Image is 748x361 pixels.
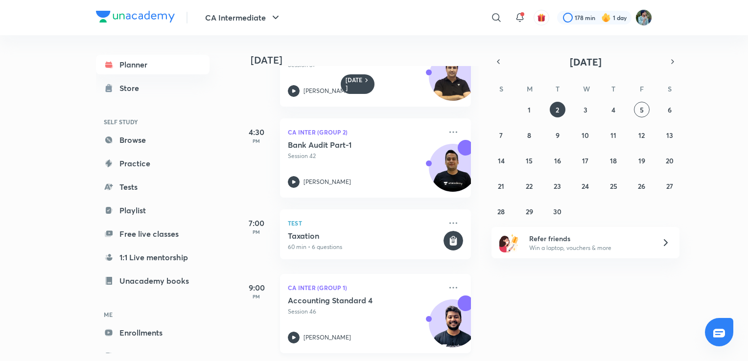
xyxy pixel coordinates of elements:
[638,131,645,140] abbr: September 12, 2025
[96,201,210,220] a: Playlist
[96,11,175,23] img: Company Logo
[288,307,442,316] p: Session 46
[638,181,645,191] abbr: September 26, 2025
[611,105,615,114] abbr: September 4, 2025
[553,207,561,216] abbr: September 30, 2025
[554,181,561,191] abbr: September 23, 2025
[634,102,650,117] button: September 5, 2025
[526,181,533,191] abbr: September 22, 2025
[550,102,565,117] button: September 2, 2025
[288,217,442,229] p: Test
[96,55,210,74] a: Planner
[96,177,210,197] a: Tests
[666,181,673,191] abbr: September 27, 2025
[534,10,549,25] button: avatar
[288,126,442,138] p: CA Inter (Group 2)
[635,9,652,26] img: Santosh Kumar Thakur
[634,178,650,194] button: September 26, 2025
[498,156,505,165] abbr: September 14, 2025
[237,217,276,229] h5: 7:00
[346,76,363,92] h6: [DATE]
[199,8,287,27] button: CA Intermediate
[582,181,589,191] abbr: September 24, 2025
[288,282,442,293] p: CA Inter (Group 1)
[493,153,509,168] button: September 14, 2025
[499,84,503,93] abbr: Sunday
[493,178,509,194] button: September 21, 2025
[521,178,537,194] button: September 22, 2025
[304,333,351,342] p: [PERSON_NAME]
[666,131,673,140] abbr: September 13, 2025
[237,282,276,293] h5: 9:00
[611,84,615,93] abbr: Thursday
[526,207,533,216] abbr: September 29, 2025
[550,203,565,219] button: September 30, 2025
[96,271,210,291] a: Unacademy books
[304,87,351,95] p: [PERSON_NAME]
[668,105,672,114] abbr: September 6, 2025
[96,11,175,25] a: Company Logo
[570,55,602,68] span: [DATE]
[527,84,533,93] abbr: Monday
[662,153,678,168] button: September 20, 2025
[429,58,476,105] img: Avatar
[521,153,537,168] button: September 15, 2025
[584,105,587,114] abbr: September 3, 2025
[288,243,442,251] p: 60 min • 6 questions
[304,178,351,186] p: [PERSON_NAME]
[606,153,621,168] button: September 18, 2025
[96,306,210,323] h6: ME
[556,105,559,114] abbr: September 2, 2025
[288,231,442,241] h5: Taxation
[550,127,565,143] button: September 9, 2025
[638,156,645,165] abbr: September 19, 2025
[578,178,593,194] button: September 24, 2025
[493,127,509,143] button: September 7, 2025
[583,84,590,93] abbr: Wednesday
[554,156,561,165] abbr: September 16, 2025
[668,84,672,93] abbr: Saturday
[237,126,276,138] h5: 4:30
[606,102,621,117] button: September 4, 2025
[521,102,537,117] button: September 1, 2025
[529,244,650,252] p: Win a laptop, vouchers & more
[662,102,678,117] button: September 6, 2025
[550,178,565,194] button: September 23, 2025
[578,102,593,117] button: September 3, 2025
[288,295,410,305] h5: Accounting Standard 4
[640,84,644,93] abbr: Friday
[96,224,210,244] a: Free live classes
[662,178,678,194] button: September 27, 2025
[288,152,442,160] p: Session 42
[493,203,509,219] button: September 28, 2025
[251,54,481,66] h4: [DATE]
[634,127,650,143] button: September 12, 2025
[429,305,476,352] img: Avatar
[237,229,276,235] p: PM
[556,84,560,93] abbr: Tuesday
[634,153,650,168] button: September 19, 2025
[640,105,644,114] abbr: September 5, 2025
[119,82,145,94] div: Store
[529,233,650,244] h6: Refer friends
[606,178,621,194] button: September 25, 2025
[578,153,593,168] button: September 17, 2025
[537,13,546,22] img: avatar
[498,181,504,191] abbr: September 21, 2025
[96,323,210,342] a: Enrollments
[96,248,210,267] a: 1:1 Live mentorship
[578,127,593,143] button: September 10, 2025
[96,78,210,98] a: Store
[662,127,678,143] button: September 13, 2025
[601,13,611,23] img: streak
[610,131,616,140] abbr: September 11, 2025
[606,127,621,143] button: September 11, 2025
[497,207,505,216] abbr: September 28, 2025
[610,181,617,191] abbr: September 25, 2025
[499,233,519,252] img: referral
[96,113,210,130] h6: SELF STUDY
[527,131,531,140] abbr: September 8, 2025
[429,149,476,196] img: Avatar
[526,156,533,165] abbr: September 15, 2025
[666,156,674,165] abbr: September 20, 2025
